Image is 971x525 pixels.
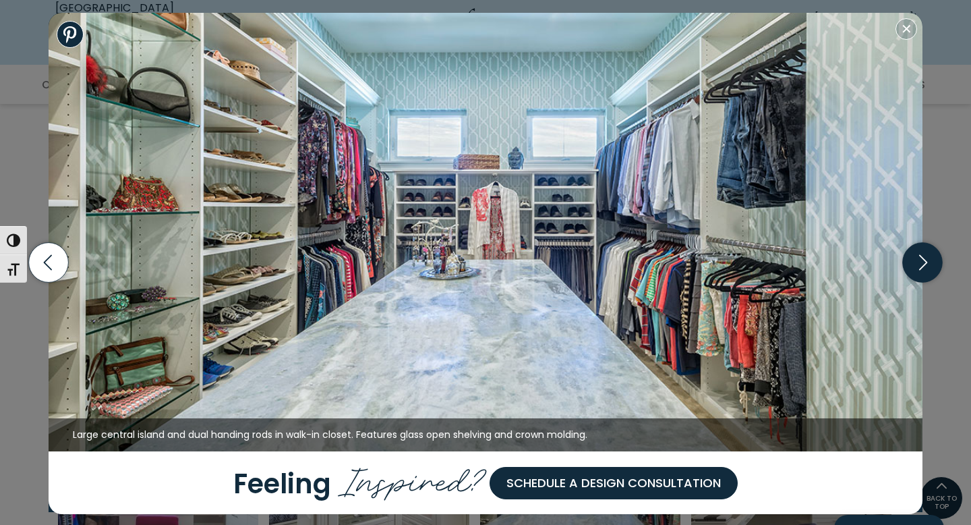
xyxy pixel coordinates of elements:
img: Large central island and dual handing rods in walk-in closet. Features glass open shelving and cr... [49,13,922,451]
a: Schedule a Design Consultation [490,467,738,499]
button: Close modal [895,18,917,40]
span: Feeling [233,465,331,503]
span: Inspired? [338,451,490,505]
figcaption: Large central island and dual handing rods in walk-in closet. Features glass open shelving and cr... [49,418,922,452]
a: Share to Pinterest [57,21,84,48]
